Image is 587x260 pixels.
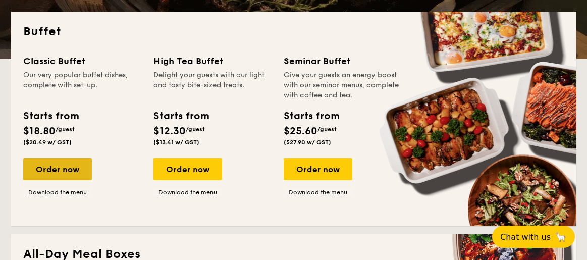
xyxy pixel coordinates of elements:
div: Order now [153,158,222,180]
div: Classic Buffet [23,54,141,68]
a: Download the menu [153,188,222,196]
div: Delight your guests with our light and tasty bite-sized treats. [153,70,272,100]
div: Starts from [153,109,208,124]
div: Our very popular buffet dishes, complete with set-up. [23,70,141,100]
button: Chat with us🦙 [492,226,575,248]
div: Order now [284,158,352,180]
div: Seminar Buffet [284,54,402,68]
span: 🦙 [555,231,567,243]
span: ($20.49 w/ GST) [23,139,72,146]
div: Order now [23,158,92,180]
a: Download the menu [284,188,352,196]
span: Chat with us [500,232,551,242]
span: /guest [317,126,337,133]
span: /guest [56,126,75,133]
a: Download the menu [23,188,92,196]
span: ($27.90 w/ GST) [284,139,331,146]
span: $12.30 [153,125,186,137]
div: Give your guests an energy boost with our seminar menus, complete with coffee and tea. [284,70,402,100]
div: High Tea Buffet [153,54,272,68]
span: ($13.41 w/ GST) [153,139,199,146]
span: $18.80 [23,125,56,137]
span: $25.60 [284,125,317,137]
div: Starts from [284,109,339,124]
h2: Buffet [23,24,564,40]
div: Starts from [23,109,78,124]
span: /guest [186,126,205,133]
